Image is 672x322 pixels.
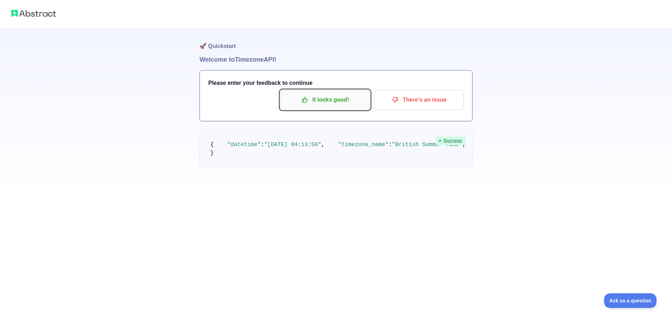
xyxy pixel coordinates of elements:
[392,142,463,148] span: "British Summer Time"
[286,94,365,106] p: It looks good!
[280,90,370,110] button: It looks good!
[227,142,261,148] span: "datetime"
[199,28,472,55] h1: 🚀 Quickstart
[374,90,464,110] button: There's an issue
[199,55,472,64] h1: Welcome to Timezone API!
[11,8,56,18] img: Abstract logo
[338,142,388,148] span: "timezone_name"
[436,137,465,145] span: Success
[210,142,214,148] span: {
[379,94,458,106] p: There's an issue
[208,79,464,87] h3: Please enter your feedback to continue
[388,142,392,148] span: :
[261,142,264,148] span: :
[264,142,321,148] span: "[DATE] 04:13:56"
[604,293,658,308] iframe: Toggle Customer Support
[321,142,325,148] span: ,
